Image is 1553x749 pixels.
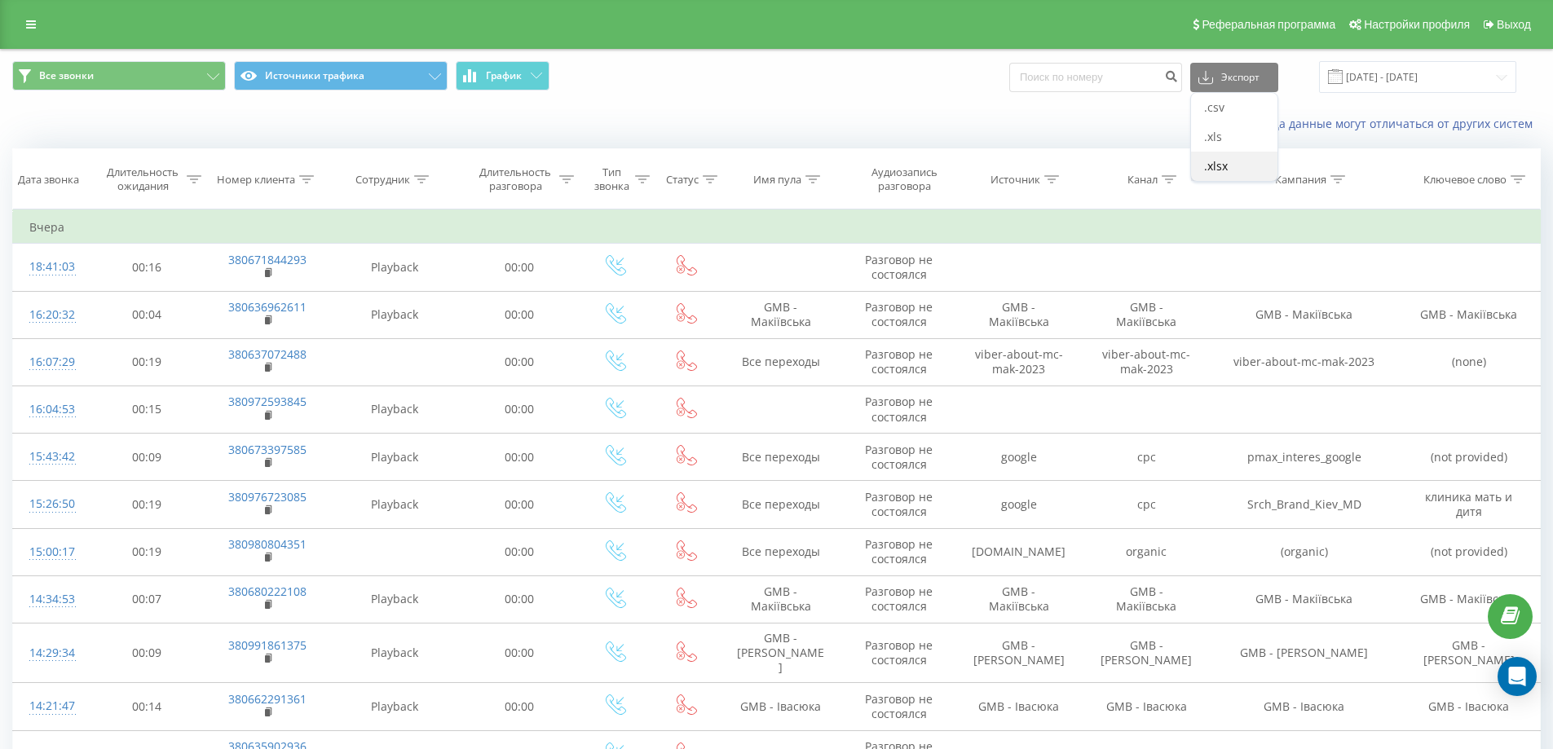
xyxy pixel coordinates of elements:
[1009,63,1182,92] input: Поиск по номеру
[461,683,579,730] td: 00:00
[329,386,461,433] td: Playback
[1498,657,1537,696] div: Open Intercom Messenger
[666,173,699,187] div: Статус
[865,691,933,721] span: Разговор не состоялся
[329,683,461,730] td: Playback
[217,173,295,187] div: Номер клиента
[1497,18,1531,31] span: Выход
[1083,575,1210,623] td: GMB - Макіївська
[88,386,206,433] td: 00:15
[228,584,307,599] a: 380680222108
[1204,99,1224,115] span: .csv
[720,623,842,683] td: GMB - [PERSON_NAME]
[88,528,206,575] td: 00:19
[1083,683,1210,730] td: GMB - Івасюка
[228,637,307,653] a: 380991861375
[486,70,522,82] span: График
[1398,575,1540,623] td: GMB - Макіївська
[1210,338,1398,386] td: viber-about-mc-mak-2023
[1083,291,1210,338] td: GMB - Макіївська
[1398,291,1540,338] td: GMB - Макіївська
[88,244,206,291] td: 00:16
[857,165,951,193] div: Аудиозапись разговора
[1083,338,1210,386] td: viber-about-mc-mak-2023
[88,338,206,386] td: 00:19
[228,489,307,504] a: 380976723085
[228,691,307,707] a: 380662291361
[329,481,461,528] td: Playback
[1127,173,1158,187] div: Канал
[103,165,183,193] div: Длительность ожидания
[461,623,579,683] td: 00:00
[456,61,549,90] button: График
[1204,158,1228,174] span: .xlsx
[955,291,1083,338] td: GMB - Макіївська
[329,623,461,683] td: Playback
[955,481,1083,528] td: google
[1202,18,1335,31] span: Реферальная программа
[1210,291,1398,338] td: GMB - Макіївська
[1210,623,1398,683] td: GMB - [PERSON_NAME]
[865,536,933,566] span: Разговор не состоялся
[1204,129,1222,144] span: .xls
[865,346,933,377] span: Разговор не состоялся
[753,173,801,187] div: Имя пула
[720,338,842,386] td: Все переходы
[865,442,933,472] span: Разговор не состоялся
[29,488,72,520] div: 15:26:50
[865,584,933,614] span: Разговор не состоялся
[1398,623,1540,683] td: GMB - [PERSON_NAME]
[228,394,307,409] a: 380972593845
[88,623,206,683] td: 00:09
[88,575,206,623] td: 00:07
[955,338,1083,386] td: viber-about-mc-mak-2023
[720,528,842,575] td: Все переходы
[461,386,579,433] td: 00:00
[1210,575,1398,623] td: GMB - Макіївська
[865,394,933,424] span: Разговор не состоялся
[720,683,842,730] td: GMB - Івасюка
[1275,173,1326,187] div: Кампания
[475,165,556,193] div: Длительность разговора
[593,165,631,193] div: Тип звонка
[865,489,933,519] span: Разговор не состоялся
[1398,683,1540,730] td: GMB - Івасюка
[39,69,94,82] span: Все звонки
[955,623,1083,683] td: GMB - [PERSON_NAME]
[955,683,1083,730] td: GMB - Івасюка
[234,61,448,90] button: Источники трафика
[29,637,72,669] div: 14:29:34
[29,346,72,378] div: 16:07:29
[12,61,226,90] button: Все звонки
[720,291,842,338] td: GMB - Макіївська
[461,481,579,528] td: 00:00
[720,481,842,528] td: Все переходы
[1210,434,1398,481] td: pmax_interes_google
[88,481,206,528] td: 00:19
[329,291,461,338] td: Playback
[955,434,1083,481] td: google
[461,244,579,291] td: 00:00
[990,173,1040,187] div: Источник
[29,251,72,283] div: 18:41:03
[29,690,72,722] div: 14:21:47
[1210,528,1398,575] td: (organic)
[1190,63,1278,92] button: Экспорт
[1398,528,1540,575] td: (not provided)
[865,299,933,329] span: Разговор не состоялся
[1254,116,1541,131] a: Когда данные могут отличаться от других систем
[1398,481,1540,528] td: клиника мать и дитя
[329,244,461,291] td: Playback
[1398,338,1540,386] td: (none)
[1398,434,1540,481] td: (not provided)
[329,434,461,481] td: Playback
[955,528,1083,575] td: [DOMAIN_NAME]
[1423,173,1507,187] div: Ключевое слово
[29,394,72,425] div: 16:04:53
[461,291,579,338] td: 00:00
[228,442,307,457] a: 380673397585
[1083,623,1210,683] td: GMB - [PERSON_NAME]
[329,575,461,623] td: Playback
[461,575,579,623] td: 00:00
[228,536,307,552] a: 380980804351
